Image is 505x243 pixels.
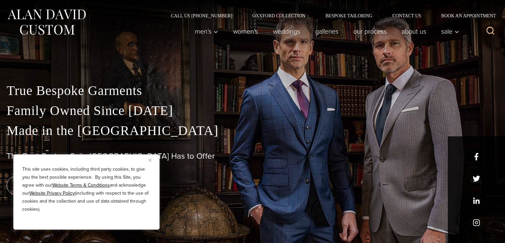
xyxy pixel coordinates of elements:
[346,25,394,38] a: Our Process
[52,182,110,189] a: Website Terms & Conditions
[161,13,242,18] a: Call Us [PHONE_NUMBER]
[382,13,431,18] a: Contact Us
[316,13,382,18] a: Bespoke Tailoring
[482,23,498,39] button: View Search Form
[7,151,498,161] h1: The Best Custom Suits [GEOGRAPHIC_DATA] Has to Offer
[22,165,151,213] p: This site uses cookies, including third party cookies, to give you the best possible experience. ...
[149,159,152,162] img: Close
[161,13,498,18] nav: Secondary Navigation
[226,25,266,38] a: Women’s
[7,7,86,37] img: Alan David Custom
[7,81,498,141] p: True Bespoke Garments Family Owned Since [DATE] Made in the [GEOGRAPHIC_DATA]
[266,25,308,38] a: weddings
[308,25,346,38] a: Galleries
[394,25,434,38] a: About Us
[431,13,498,18] a: Book an Appointment
[441,28,459,35] span: Sale
[7,176,100,195] a: book an appointment
[242,13,316,18] a: Oxxford Collection
[195,28,218,35] span: Men’s
[29,190,75,197] a: Website Privacy Policy
[149,156,157,164] button: Close
[188,25,463,38] nav: Primary Navigation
